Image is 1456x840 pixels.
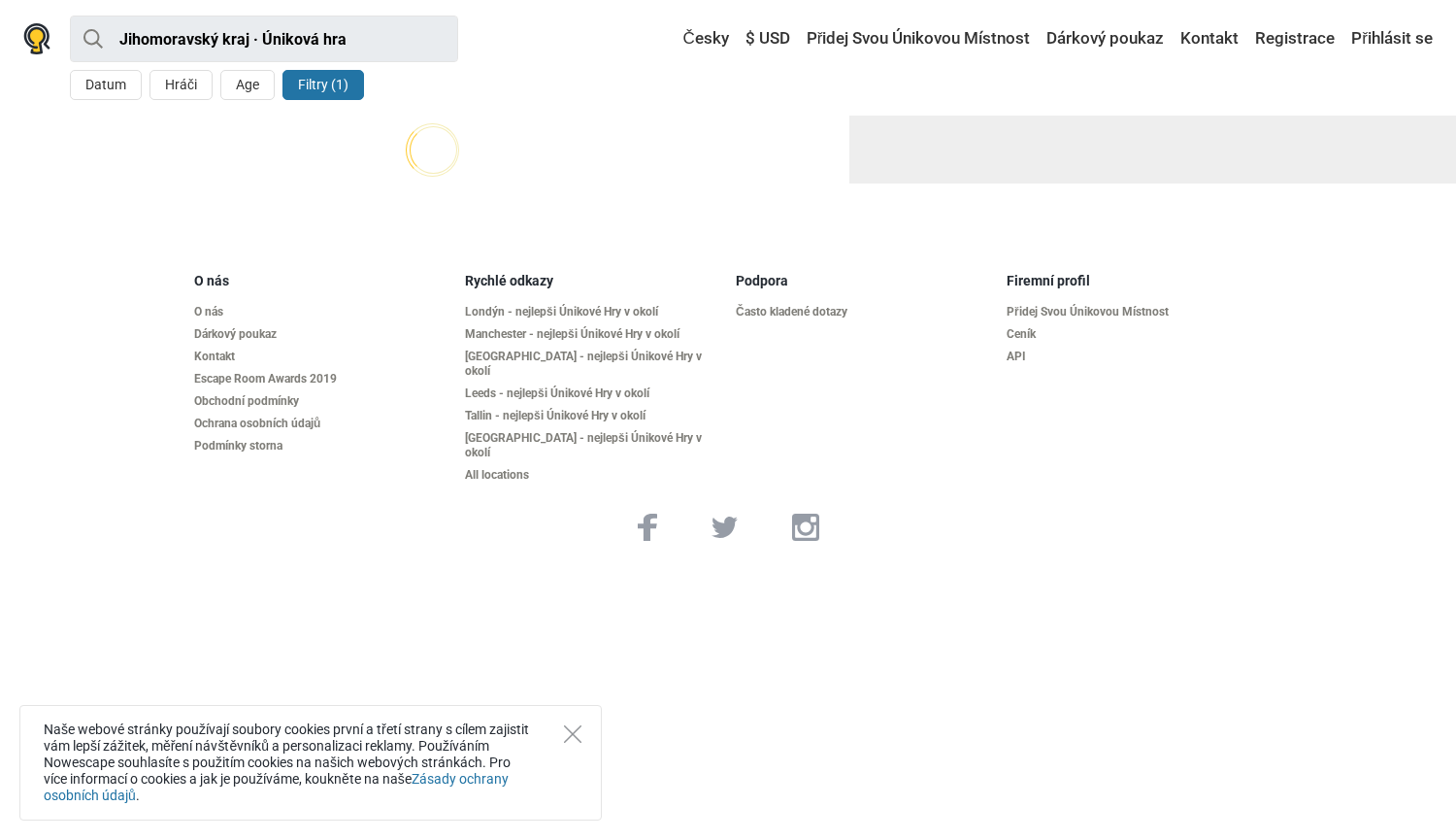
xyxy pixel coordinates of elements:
a: Londýn - nejlepši Únikové Hry v okolí [465,305,720,319]
a: Kontakt [194,350,449,364]
h5: O nás [194,273,449,289]
a: Dárkový poukaz [194,327,449,342]
a: [GEOGRAPHIC_DATA] - nejlepši Únikové Hry v okolí [465,431,720,460]
a: Dárkový poukaz [1042,21,1169,56]
a: Zásady ochrany osobních údajů [44,771,509,803]
a: Escape Room Awards 2019 [194,372,449,386]
img: Nowescape logo [23,23,50,54]
a: Manchester - nejlepši Únikové Hry v okolí [465,327,720,342]
a: Kontakt [1175,21,1243,56]
h5: Rychlé odkazy [465,273,720,289]
a: All locations [465,468,720,483]
a: Obchodní podmínky [194,394,449,409]
img: Česky [669,32,682,46]
a: API [1007,350,1262,364]
a: Česky [664,21,733,56]
div: Naše webové stránky používají soubory cookies první a třetí strany s cílem zajistit vám lepší záž... [19,705,602,821]
a: Přihlásit se [1346,21,1433,56]
a: Přidej Svou Únikovou Místnost [1007,305,1262,319]
a: Často kladené dotazy [736,305,991,319]
h5: Firemní profil [1007,273,1262,289]
a: $ USD [741,21,795,56]
button: Age [220,70,275,100]
a: Ceník [1007,327,1262,342]
a: Registrace [1250,21,1340,56]
a: Přidej Svou Únikovou Místnost [802,21,1036,56]
button: Filtry (1) [282,70,364,100]
a: [GEOGRAPHIC_DATA] - nejlepši Únikové Hry v okolí [465,350,720,379]
h5: Podpora [736,273,991,289]
button: Datum [70,70,142,100]
a: Tallin - nejlepši Únikové Hry v okolí [465,409,720,423]
a: Ochrana osobních údajů [194,417,449,431]
button: Close [564,725,581,743]
a: O nás [194,305,449,319]
a: Podmínky storna [194,439,449,454]
input: try “London” [70,16,458,62]
a: Leeds - nejlepši Únikové Hry v okolí [465,386,720,401]
button: Hráči [149,70,213,100]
